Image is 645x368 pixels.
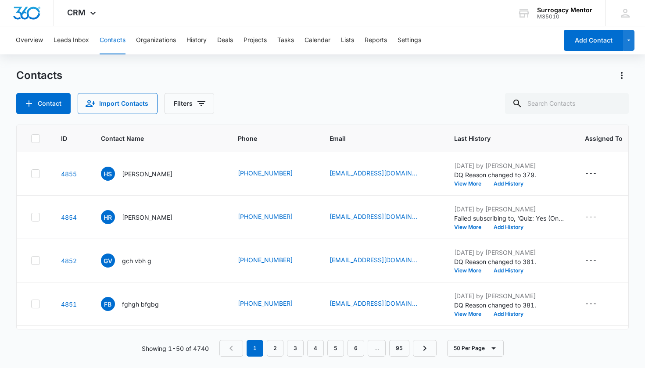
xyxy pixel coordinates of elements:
button: View More [454,181,487,186]
div: Contact Name - Hanna Sherod - Select to Edit Field [101,167,188,181]
a: Navigate to contact details page for Haylee Retherford [61,214,77,221]
button: Deals [217,26,233,54]
a: Next Page [413,340,437,357]
a: Page 2 [267,340,283,357]
div: Assigned To - - Select to Edit Field [585,212,613,222]
button: Add Contact [564,30,623,51]
button: View More [454,268,487,273]
button: Add History [487,181,530,186]
span: gv [101,254,115,268]
button: Settings [398,26,421,54]
p: [PERSON_NAME] [122,213,172,222]
a: [EMAIL_ADDRESS][DOMAIN_NAME] [330,168,417,178]
div: --- [585,299,597,309]
p: DQ Reason changed to 379. [454,170,564,179]
p: DQ Reason changed to 381. [454,257,564,266]
span: Last History [454,134,551,143]
span: Phone [238,134,296,143]
h1: Contacts [16,69,62,82]
div: account name [537,7,592,14]
button: 50 Per Page [447,340,504,357]
span: fb [101,297,115,311]
div: --- [585,255,597,266]
span: Contact Name [101,134,204,143]
button: Lists [341,26,354,54]
button: Overview [16,26,43,54]
button: Add History [487,225,530,230]
a: Page 4 [307,340,324,357]
a: [PHONE_NUMBER] [238,168,293,178]
button: View More [454,311,487,317]
div: Contact Name - gch vbh g - Select to Edit Field [101,254,167,268]
a: Navigate to contact details page for gch vbh g [61,257,77,264]
a: [PHONE_NUMBER] [238,212,293,221]
div: Phone - +17066999180 - Select to Edit Field [238,212,308,222]
p: fghgh bfgbg [122,300,159,309]
div: Phone - +14805236999 - Select to Edit Field [238,255,308,266]
div: Email - retherfordh19@gmail.com - Select to Edit Field [330,212,433,222]
a: Page 3 [287,340,304,357]
div: Contact Name - fghgh bfgbg - Select to Edit Field [101,297,175,311]
div: --- [585,212,597,222]
div: Assigned To - - Select to Edit Field [585,299,613,309]
div: Assigned To - - Select to Edit Field [585,168,613,179]
span: CRM [67,8,86,17]
a: Navigate to contact details page for Hanna Sherod [61,170,77,178]
button: Contacts [100,26,125,54]
p: [DATE] by [PERSON_NAME] [454,161,564,170]
span: Assigned To [585,134,623,143]
button: Projects [244,26,267,54]
div: Email - hannagrace666@icloud.com - Select to Edit Field [330,168,433,179]
button: Actions [615,68,629,82]
div: --- [585,168,597,179]
button: Add History [487,311,530,317]
a: Page 95 [389,340,409,357]
button: Add Contact [16,93,71,114]
button: Filters [165,93,214,114]
a: Navigate to contact details page for fghgh bfgbg [61,300,77,308]
p: [PERSON_NAME] [122,169,172,179]
p: Failed subscribing to, 'Quiz: Yes (Ongoing) - recreated 7/15'. [454,214,564,223]
p: DQ Reason changed to 381. [454,300,564,310]
nav: Pagination [219,340,437,357]
a: [PHONE_NUMBER] [238,299,293,308]
em: 1 [247,340,263,357]
button: Organizations [136,26,176,54]
button: View More [454,225,487,230]
a: [EMAIL_ADDRESS][DOMAIN_NAME] [330,299,417,308]
div: Email - eiixxning@email.com - Select to Edit Field [330,255,433,266]
button: Add History [487,268,530,273]
button: History [186,26,207,54]
a: [PHONE_NUMBER] [238,255,293,264]
p: [DATE] by [PERSON_NAME] [454,248,564,257]
button: Calendar [305,26,330,54]
a: [EMAIL_ADDRESS][DOMAIN_NAME] [330,212,417,221]
p: [DATE] by [PERSON_NAME] [454,204,564,214]
span: ID [61,134,67,143]
div: Phone - +12085976934 - Select to Edit Field [238,168,308,179]
a: Page 5 [327,340,344,357]
div: Assigned To - - Select to Edit Field [585,255,613,266]
p: [DATE] by [PERSON_NAME] [454,291,564,300]
span: HS [101,167,115,181]
div: Phone - +17607567567 - Select to Edit Field [238,299,308,309]
input: Search Contacts [505,93,629,114]
p: Showing 1-50 of 4740 [142,344,209,353]
button: Leads Inbox [54,26,89,54]
span: HR [101,210,115,224]
div: Contact Name - Haylee Retherford - Select to Edit Field [101,210,188,224]
button: Reports [365,26,387,54]
button: Import Contacts [78,93,158,114]
a: Page 6 [348,340,364,357]
span: Email [330,134,420,143]
div: account id [537,14,592,20]
p: gch vbh g [122,256,151,265]
div: Email - davidsor23@gmail.com - Select to Edit Field [330,299,433,309]
a: [EMAIL_ADDRESS][DOMAIN_NAME] [330,255,417,264]
button: Tasks [277,26,294,54]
